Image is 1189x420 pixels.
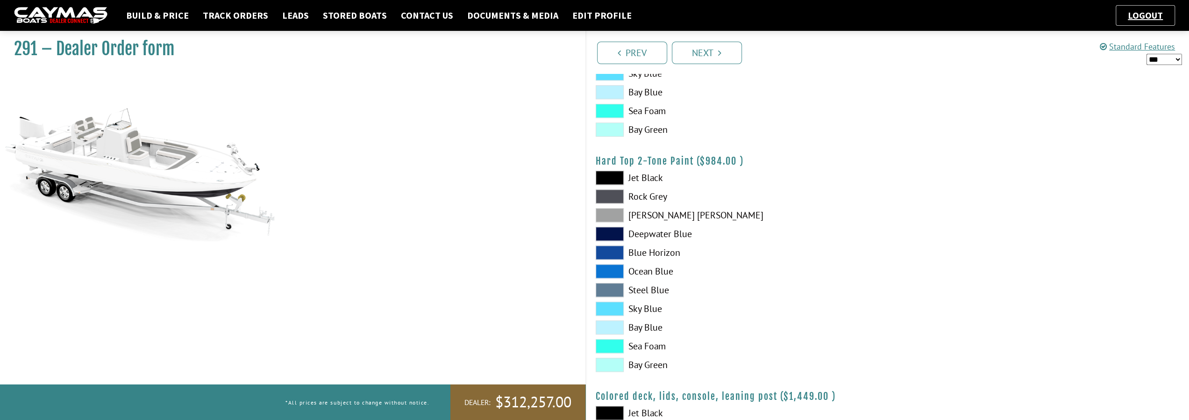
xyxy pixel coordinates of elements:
[672,42,742,64] a: Next
[596,302,878,316] label: Sky Blue
[700,155,737,167] span: $984.00
[597,42,667,64] a: Prev
[596,171,878,185] label: Jet Black
[278,9,313,22] a: Leads
[596,391,1180,402] h4: Colored deck, lids, console, leaning post ( )
[396,9,458,22] a: Contact Us
[596,123,878,137] label: Bay Green
[596,227,878,241] label: Deepwater Blue
[568,9,636,22] a: Edit Profile
[596,246,878,260] label: Blue Horizon
[596,358,878,372] label: Bay Green
[450,384,585,420] a: Dealer:$312,257.00
[596,66,878,80] label: Sky Blue
[596,283,878,297] label: Steel Blue
[463,9,563,22] a: Documents & Media
[1123,9,1168,21] a: Logout
[318,9,392,22] a: Stored Boats
[285,395,429,410] p: *All prices are subject to change without notice.
[596,155,1180,167] h4: Hard Top 2-Tone Paint ( )
[596,320,878,334] label: Bay Blue
[121,9,193,22] a: Build & Price
[464,398,491,407] span: Dealer:
[596,208,878,222] label: [PERSON_NAME] [PERSON_NAME]
[14,38,562,59] h1: 291 – Dealer Order form
[783,391,829,402] span: $1,449.00
[596,406,878,420] label: Jet Black
[596,104,878,118] label: Sea Foam
[596,85,878,99] label: Bay Blue
[596,264,878,278] label: Ocean Blue
[596,339,878,353] label: Sea Foam
[495,392,571,412] span: $312,257.00
[1100,41,1175,52] a: Standard Features
[596,189,878,203] label: Rock Grey
[14,7,107,24] img: caymas-dealer-connect-2ed40d3bc7270c1d8d7ffb4b79bf05adc795679939227970def78ec6f6c03838.gif
[198,9,273,22] a: Track Orders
